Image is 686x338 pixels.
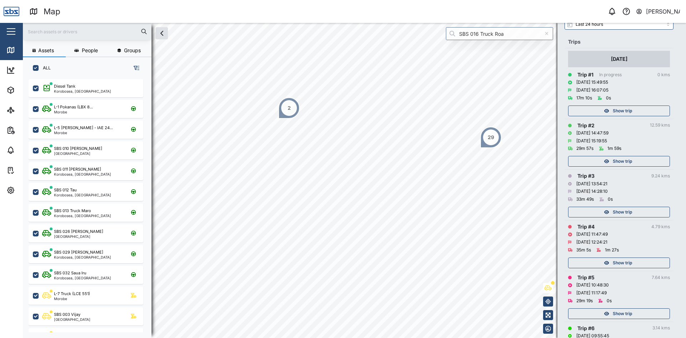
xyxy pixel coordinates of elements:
div: SBS 032 Saua Iru [54,270,86,276]
button: Show trip [568,308,670,319]
canvas: Map [23,23,686,338]
button: Show trip [568,106,670,116]
div: 4.79 kms [651,224,670,230]
div: Dashboard [19,66,51,74]
span: Show trip [613,309,632,319]
div: Reports [19,126,43,134]
div: 2 [288,104,291,112]
div: Morobe [54,297,90,300]
div: Alarms [19,146,41,154]
div: Korobosea, [GEOGRAPHIC_DATA] [54,255,111,259]
div: 35m 5s [576,247,591,254]
span: Show trip [613,258,632,268]
div: 7.64 kms [652,274,670,281]
div: 12.59 kms [650,122,670,129]
span: Show trip [613,156,632,166]
div: Morobe [54,110,93,114]
div: SBS 011 [PERSON_NAME] [54,166,101,172]
div: [DATE] [611,55,627,63]
div: [DATE] 11:47:49 [576,231,608,238]
div: 3.14 kms [652,325,670,332]
div: Trip # 3 [577,172,595,180]
button: Show trip [568,258,670,268]
div: Morobe [54,131,113,134]
img: Main Logo [4,4,19,19]
div: SBS 029 [PERSON_NAME] [54,249,103,255]
div: L-5 [PERSON_NAME] - IAE 24... [54,125,113,131]
div: 1m 27s [605,247,619,254]
span: Groups [124,48,141,53]
button: Show trip [568,156,670,167]
div: Korobosea, [GEOGRAPHIC_DATA] [54,89,111,93]
span: People [82,48,98,53]
div: SBS 010 [PERSON_NAME] [54,146,102,152]
div: Tasks [19,166,38,174]
div: grid [29,77,151,332]
div: Map [44,5,60,18]
div: 33m 49s [576,196,594,203]
button: Show trip [568,207,670,217]
div: Map marker [278,97,300,119]
span: Show trip [613,207,632,217]
div: Korobosea, [GEOGRAPHIC_DATA] [54,214,111,217]
div: In progress [599,72,622,78]
div: SBS 026 [PERSON_NAME] [54,229,103,235]
div: Diesel Tank [54,83,75,89]
div: [DATE] 14:28:10 [576,188,608,195]
div: [GEOGRAPHIC_DATA] [54,318,90,321]
input: Select range [565,19,673,30]
div: Trip # 6 [577,324,595,332]
div: 1m 59s [607,145,621,152]
div: [DATE] 12:24:21 [576,239,607,246]
div: 29m 57s [576,145,593,152]
div: SBS 013 Truck Maro [54,208,91,214]
div: Trip # 4 [577,223,595,231]
div: 0s [606,95,611,102]
div: [PERSON_NAME] [646,7,680,16]
label: ALL [39,65,51,71]
div: [DATE] 10:48:30 [576,282,609,289]
div: 0s [607,298,612,304]
div: SBS 003 Vijay [54,312,80,318]
div: Trip # 2 [577,122,595,129]
div: Trips [568,38,670,46]
button: [PERSON_NAME] [636,6,680,16]
div: [DATE] 13:54:21 [576,181,607,187]
div: Trip # 5 [577,274,595,281]
div: [DATE] 15:19:55 [576,138,607,144]
div: Assets [19,86,41,94]
input: Search assets or drivers [27,26,147,37]
div: Map marker [480,127,502,148]
div: L-1 Pokanas (LBX 8... [54,104,93,110]
div: Korobosea, [GEOGRAPHIC_DATA] [54,193,111,197]
div: L-7 Truck (LCE 551) [54,291,90,297]
div: Map [19,46,35,54]
div: Korobosea, [GEOGRAPHIC_DATA] [54,172,111,176]
div: SBS 012 Tau [54,187,77,193]
div: [GEOGRAPHIC_DATA] [54,152,102,155]
div: [DATE] 16:07:05 [576,87,608,94]
div: Settings [19,186,44,194]
div: 29m 19s [576,298,593,304]
div: 17m 10s [576,95,592,102]
div: [DATE] 15:49:55 [576,79,608,86]
span: Show trip [613,106,632,116]
div: [GEOGRAPHIC_DATA] [54,235,103,238]
span: Assets [38,48,54,53]
div: Sites [19,106,36,114]
input: Search by People, Asset, Geozone or Place [446,27,553,40]
div: 29 [488,133,494,141]
div: [DATE] 14:47:59 [576,130,608,137]
div: 0 kms [657,72,670,78]
div: Korobosea, [GEOGRAPHIC_DATA] [54,276,111,280]
div: 0s [608,196,613,203]
div: [DATE] 11:17:49 [576,290,607,297]
div: 9.24 kms [651,173,670,180]
div: Trip # 1 [577,71,593,79]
